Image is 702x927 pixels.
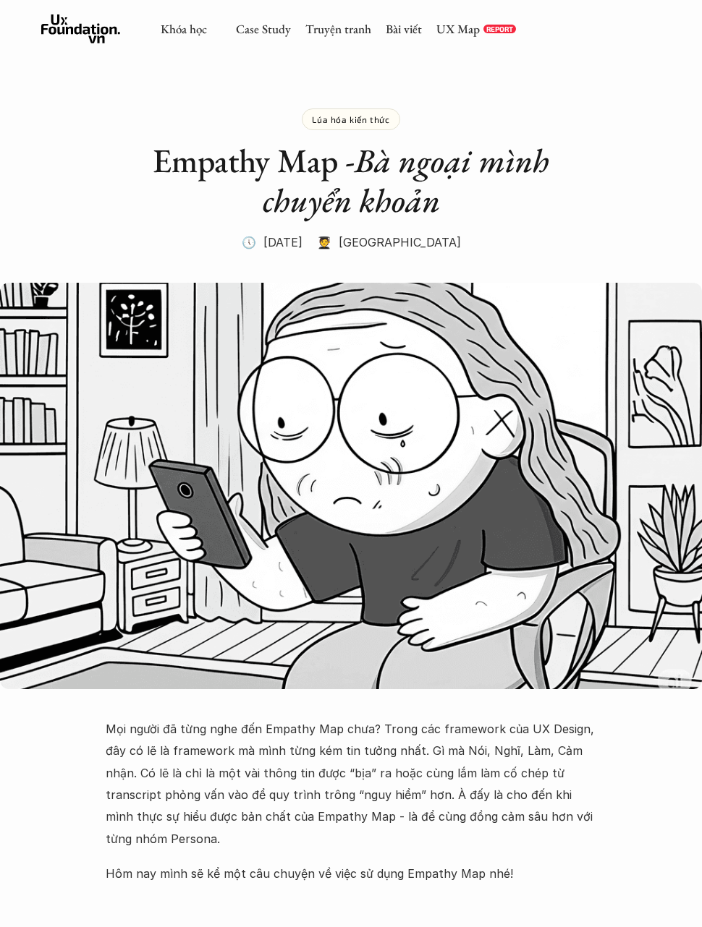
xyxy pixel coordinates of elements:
p: Hôm nay mình sẽ kể một câu chuyện về việc sử dụng Empathy Map nhé! [106,863,597,884]
em: Bà ngoại mình chuyển khoản [263,139,557,222]
p: REPORT [486,25,513,33]
h1: Empathy Map - [106,141,597,221]
a: Bài viết [386,21,422,37]
a: Khóa học [161,21,207,37]
p: Mọi người đã từng nghe đến Empathy Map chưa? Trong các framework của UX Design, đây có lẽ là fram... [106,718,597,850]
p: 🧑‍🎓 [GEOGRAPHIC_DATA] [317,231,461,253]
p: Lúa hóa kiến thức [312,114,389,124]
p: 🕔 [DATE] [242,231,303,253]
a: UX Map [436,21,480,37]
a: Case Study [236,21,291,37]
a: Truyện tranh [305,21,371,37]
